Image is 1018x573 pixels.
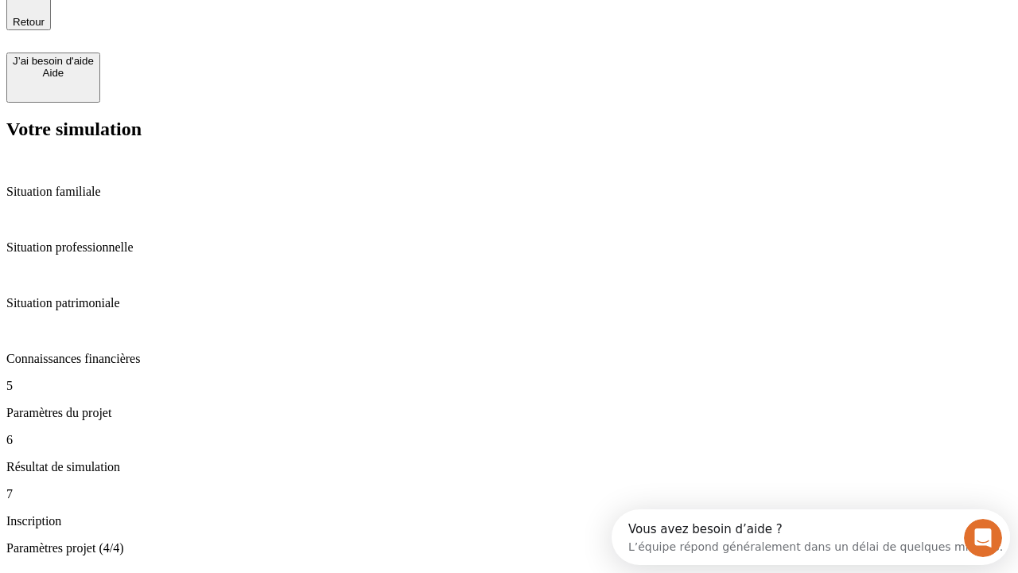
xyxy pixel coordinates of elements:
iframe: Intercom live chat [964,519,1002,557]
div: Aide [13,67,94,79]
div: J’ai besoin d'aide [13,55,94,67]
span: Retour [13,16,45,28]
p: 7 [6,487,1012,501]
div: Vous avez besoin d’aide ? [17,14,391,26]
p: 5 [6,379,1012,393]
p: Paramètres projet (4/4) [6,541,1012,555]
p: Résultat de simulation [6,460,1012,474]
h2: Votre simulation [6,119,1012,140]
div: L’équipe répond généralement dans un délai de quelques minutes. [17,26,391,43]
p: Situation patrimoniale [6,296,1012,310]
p: Paramètres du projet [6,406,1012,420]
div: Ouvrir le Messenger Intercom [6,6,438,50]
p: Situation professionnelle [6,240,1012,255]
iframe: Intercom live chat discovery launcher [612,509,1010,565]
p: Inscription [6,514,1012,528]
button: J’ai besoin d'aideAide [6,53,100,103]
p: Connaissances financières [6,352,1012,366]
p: 6 [6,433,1012,447]
p: Situation familiale [6,185,1012,199]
